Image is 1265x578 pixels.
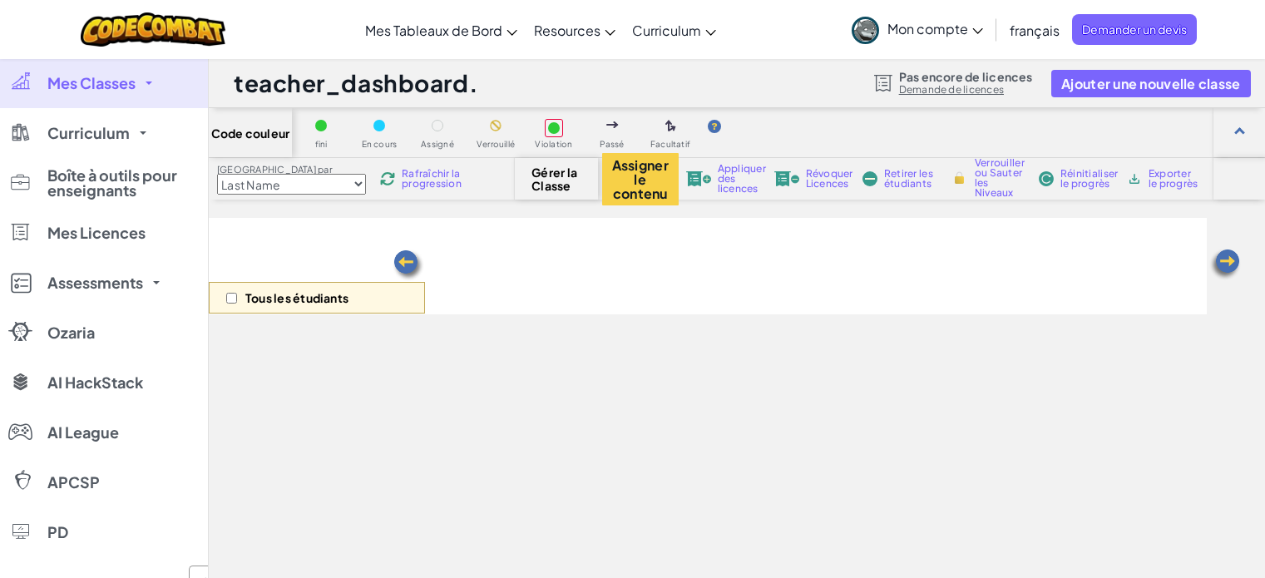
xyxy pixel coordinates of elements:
[884,169,936,189] span: Retirer les étudiants
[526,7,624,52] a: Resources
[1208,248,1242,281] img: Arrow_Left.png
[899,83,1033,96] a: Demande de licences
[47,126,130,141] span: Curriculum
[47,275,143,290] span: Assessments
[217,163,366,176] label: [GEOGRAPHIC_DATA] par
[47,425,119,440] span: AI League
[806,169,853,189] span: Révoquer Licences
[600,140,624,149] span: Passé
[1127,171,1142,186] img: IconArchive.svg
[708,120,721,133] img: IconHint.svg
[632,22,701,39] span: Curriculum
[624,7,724,52] a: Curriculum
[1051,70,1250,97] button: Ajouter une nouvelle classe
[686,171,711,186] img: IconLicenseApply.svg
[951,170,968,185] img: IconLock.svg
[245,291,348,304] p: Tous les étudiants
[1060,169,1119,189] span: Réinitialiser le progrès
[843,3,991,56] a: Mon compte
[421,140,454,149] span: Assigné
[1149,169,1200,189] span: Exporter le progrès
[862,171,877,186] img: IconRemoveStudents.svg
[81,12,226,47] img: CodeCombat logo
[47,225,146,240] span: Mes Licences
[975,158,1025,198] span: Verrouiller ou Sauter les Niveaux
[234,67,478,99] h1: teacher_dashboard.
[47,325,95,340] span: Ozaria
[365,22,502,39] span: Mes Tableaux de Bord
[1039,171,1054,186] img: IconReset.svg
[477,140,515,149] span: Verrouillé
[47,76,136,91] span: Mes Classes
[362,140,398,149] span: En cours
[887,20,983,37] span: Mon compte
[211,126,290,140] span: Code couleur
[1072,14,1197,45] a: Demander un devis
[899,70,1033,83] span: Pas encore de licences
[650,140,690,149] span: Facultatif
[665,120,676,133] img: IconOptionalLevel.svg
[380,171,395,186] img: IconReload.svg
[392,249,425,282] img: Arrow_Left.png
[315,140,328,149] span: fini
[535,140,572,149] span: Violation
[357,7,526,52] a: Mes Tableaux de Bord
[402,169,462,189] span: Rafraîchir la progression
[47,168,197,198] span: Boîte à outils pour enseignants
[852,17,879,44] img: avatar
[1010,22,1060,39] span: français
[531,165,581,192] span: Gérer la Classe
[602,153,679,205] button: Assigner le contenu
[47,375,143,390] span: AI HackStack
[774,171,799,186] img: IconLicenseRevoke.svg
[534,22,600,39] span: Resources
[606,121,619,128] img: IconSkippedLevel.svg
[1001,7,1068,52] a: français
[718,164,766,194] span: Appliquer des licences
